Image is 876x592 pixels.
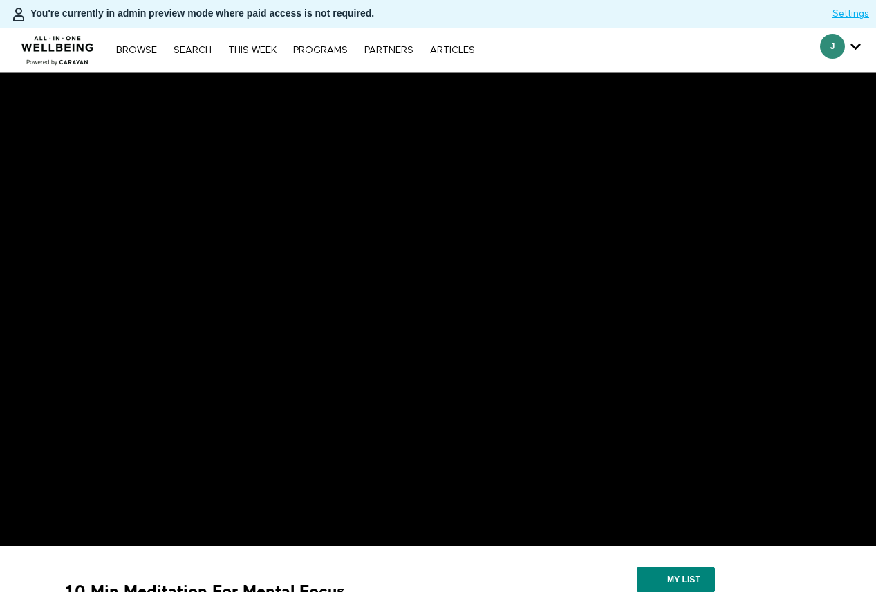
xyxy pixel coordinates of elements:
[286,46,355,55] a: PROGRAMS
[16,26,100,67] img: CARAVAN
[109,43,481,57] nav: Primary
[167,46,218,55] a: Search
[423,46,482,55] a: ARTICLES
[221,46,283,55] a: THIS WEEK
[357,46,420,55] a: PARTNERS
[810,28,871,72] div: Secondary
[10,6,27,23] img: person-bdfc0eaa9744423c596e6e1c01710c89950b1dff7c83b5d61d716cfd8139584f.svg
[832,7,869,21] a: Settings
[109,46,164,55] a: Browse
[637,567,715,592] button: My list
